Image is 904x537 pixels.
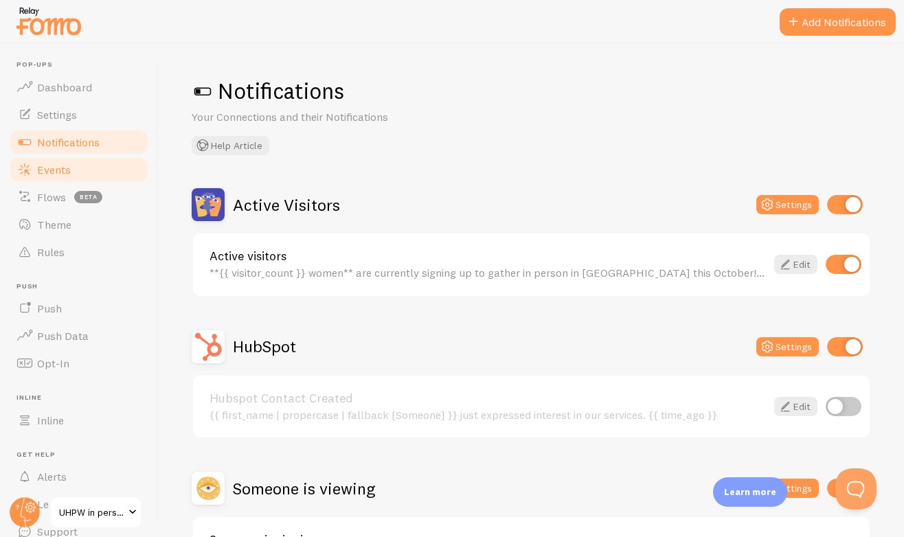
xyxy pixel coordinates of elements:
[37,356,69,370] span: Opt-In
[724,485,776,499] p: Learn more
[774,255,817,274] a: Edit
[49,496,142,529] a: UHPW in person upsell
[16,60,150,69] span: Pop-ups
[37,108,77,122] span: Settings
[37,470,67,483] span: Alerts
[8,101,150,128] a: Settings
[192,109,521,125] p: Your Connections and their Notifications
[756,337,819,356] button: Settings
[16,393,150,402] span: Inline
[59,504,124,521] span: UHPW in person upsell
[756,479,819,498] button: Settings
[8,295,150,322] a: Push
[37,497,65,511] span: Learn
[210,392,766,404] a: Hubspot Contact Created
[8,350,150,377] a: Opt-In
[233,336,296,357] h2: HubSpot
[8,490,150,518] a: Learn
[192,136,269,155] button: Help Article
[37,163,71,176] span: Events
[37,190,66,204] span: Flows
[774,397,817,416] a: Edit
[16,450,150,459] span: Get Help
[14,3,83,38] img: fomo-relay-logo-orange.svg
[37,301,62,315] span: Push
[233,478,375,499] h2: Someone is viewing
[210,250,766,262] a: Active visitors
[8,463,150,490] a: Alerts
[192,188,225,221] img: Active Visitors
[37,329,89,343] span: Push Data
[8,211,150,238] a: Theme
[37,218,71,231] span: Theme
[8,322,150,350] a: Push Data
[713,477,787,507] div: Learn more
[756,195,819,214] button: Settings
[192,330,225,363] img: HubSpot
[37,80,92,94] span: Dashboard
[8,73,150,101] a: Dashboard
[37,135,100,149] span: Notifications
[210,409,766,421] div: {{ first_name | propercase | fallback [Someone] }} just expressed interest in our services. {{ ti...
[233,194,340,216] h2: Active Visitors
[16,282,150,291] span: Push
[192,77,871,105] h1: Notifications
[8,128,150,156] a: Notifications
[8,407,150,434] a: Inline
[74,191,102,203] span: beta
[37,413,64,427] span: Inline
[210,266,766,279] div: **{{ visitor_count }} women** are currently signing up to gather in person in [GEOGRAPHIC_DATA] t...
[8,156,150,183] a: Events
[8,183,150,211] a: Flows beta
[8,238,150,266] a: Rules
[192,472,225,505] img: Someone is viewing
[37,245,65,259] span: Rules
[835,468,877,510] iframe: Help Scout Beacon - Open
